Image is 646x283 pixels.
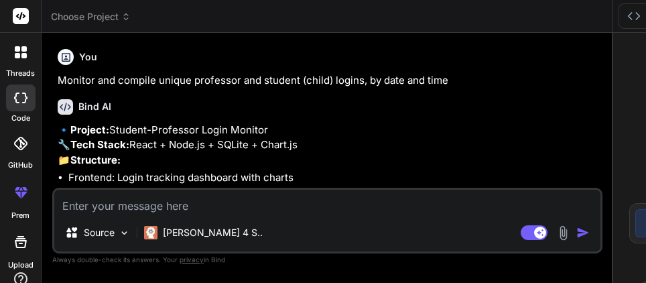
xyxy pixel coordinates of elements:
strong: Project: [70,123,109,136]
strong: Tech Stack: [70,138,129,151]
p: [PERSON_NAME] 4 S.. [163,226,263,239]
img: Claude 4 Sonnet [144,226,157,239]
label: threads [6,68,35,79]
span: Choose Project [51,10,131,23]
img: Pick Models [119,227,130,239]
li: Backend: Express API with SQLite database [68,186,600,201]
p: Always double-check its answers. Your in Bind [52,253,602,266]
p: 🔹 Student-Professor Login Monitor 🔧 React + Node.js + SQLite + Chart.js 📁 [58,123,600,168]
h6: Bind AI [78,100,111,113]
h6: You [79,50,97,64]
p: Source [84,226,115,239]
label: prem [11,210,29,221]
img: attachment [556,225,571,241]
strong: Structure: [70,154,121,166]
span: privacy [180,256,204,264]
label: code [11,113,30,124]
li: Frontend: Login tracking dashboard with charts [68,170,600,186]
img: icon [576,226,590,239]
label: GitHub [8,160,33,171]
p: Monitor and compile unique professor and student (child) logins, by date and time [58,73,600,89]
label: Upload [8,260,34,271]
